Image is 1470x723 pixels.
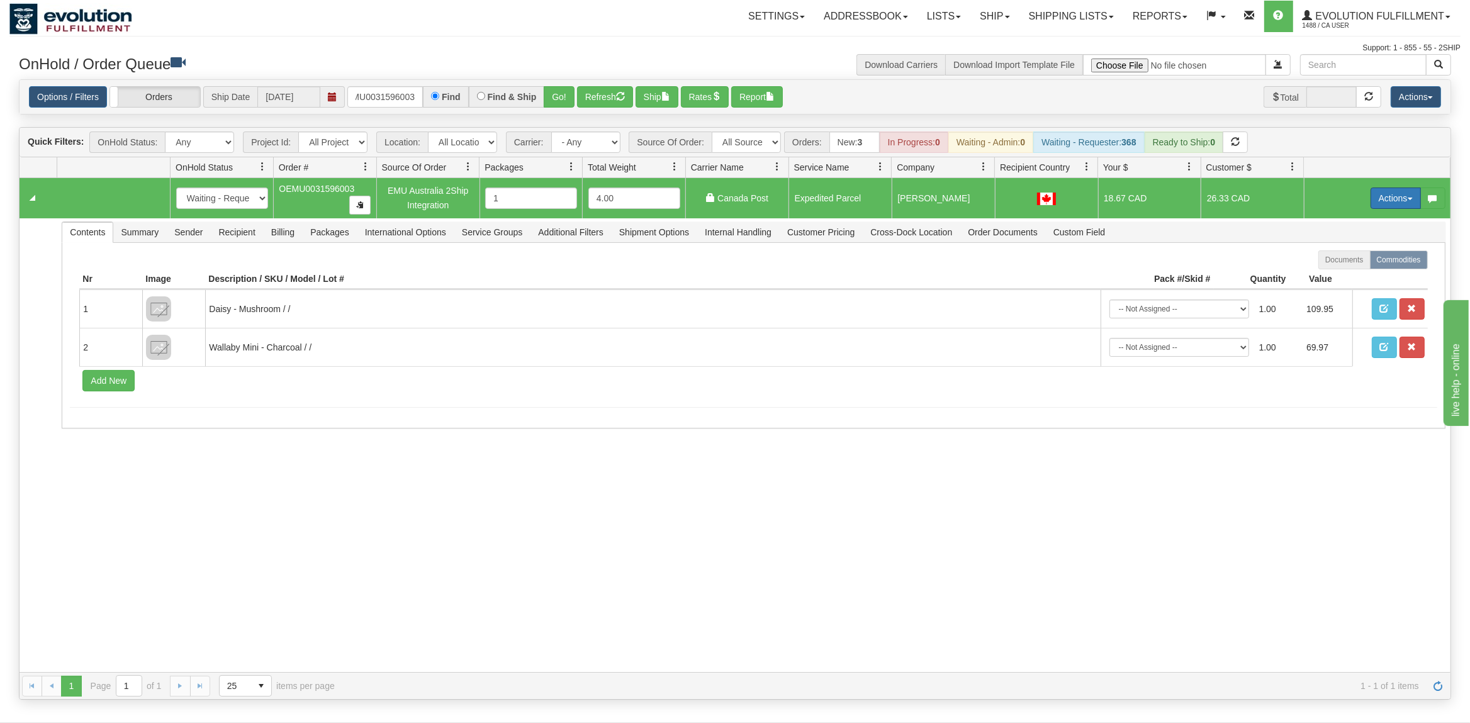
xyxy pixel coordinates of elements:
img: 8DAB37Fk3hKpn3AAAAAElFTkSuQmCC [146,296,171,322]
img: CA [1037,193,1056,205]
a: OnHold Status filter column settings [252,156,273,177]
a: Service Name filter column settings [870,156,891,177]
h3: OnHold / Order Queue [19,54,726,72]
a: Total Weight filter column settings [664,156,685,177]
span: Custom Field [1046,222,1113,242]
a: Refresh [1428,676,1448,696]
td: [PERSON_NAME] [892,178,995,218]
td: 2 [79,328,142,366]
span: Service Groups [454,222,530,242]
a: Your $ filter column settings [1179,156,1201,177]
a: Carrier Name filter column settings [767,156,788,177]
a: Customer $ filter column settings [1282,156,1303,177]
a: Reports [1123,1,1197,32]
span: Source Of Order: [629,132,712,153]
a: Settings [739,1,814,32]
button: Actions [1371,188,1421,209]
span: Total Weight [588,161,636,174]
span: Customer Pricing [780,222,862,242]
span: Shipment Options [612,222,697,242]
div: Waiting - Admin: [948,132,1033,153]
span: Carrier Name [691,161,744,174]
input: Search [1300,54,1427,76]
span: Packages [303,222,356,242]
a: Download Import Template File [953,60,1075,70]
span: Service Name [794,161,850,174]
div: Support: 1 - 855 - 55 - 2SHIP [9,43,1461,53]
a: Company filter column settings [973,156,994,177]
div: live help - online [9,8,116,23]
a: Lists [917,1,970,32]
th: Pack #/Skid # [1101,269,1214,289]
div: EMU Australia 2Ship Integration [382,184,474,212]
strong: 368 [1121,137,1136,147]
th: Quantity [1214,269,1289,289]
a: Order # filter column settings [355,156,376,177]
span: OEMU0031596003 [279,184,354,194]
button: Add New [82,370,135,391]
span: items per page [219,675,335,697]
input: Import [1083,54,1266,76]
label: Documents [1318,250,1371,269]
span: OnHold Status: [89,132,165,153]
div: Waiting - Requester: [1033,132,1144,153]
button: Search [1426,54,1451,76]
th: Value [1289,269,1352,289]
input: Order # [347,86,423,108]
button: Refresh [577,86,633,108]
label: Find & Ship [488,92,537,101]
span: Evolution Fulfillment [1313,11,1444,21]
a: Addressbook [814,1,917,32]
div: grid toolbar [20,128,1450,157]
span: International Options [357,222,454,242]
span: Billing [264,222,302,242]
td: 109.95 [1301,294,1349,323]
span: Customer $ [1206,161,1252,174]
span: 1 - 1 of 1 items [352,681,1419,691]
img: 8DAB37Fk3hKpn3AAAAAElFTkSuQmCC [146,335,171,360]
a: Collapse [25,190,40,206]
td: Wallaby Mini - Charcoal / / [205,328,1100,366]
label: Quick Filters: [28,135,84,148]
a: Recipient Country filter column settings [1076,156,1097,177]
span: Source Of Order [382,161,447,174]
button: Go! [544,86,575,108]
strong: 3 [858,137,863,147]
span: Cross-Dock Location [863,222,960,242]
span: Project Id: [243,132,298,153]
th: Description / SKU / Model / Lot # [205,269,1100,289]
span: Additional Filters [530,222,611,242]
td: 1.00 [1254,333,1302,362]
input: Page 1 [116,676,142,696]
iframe: chat widget [1441,297,1469,425]
span: Company [897,161,934,174]
div: New: [829,132,880,153]
span: OnHold Status [176,161,233,174]
div: Ready to Ship: [1145,132,1224,153]
span: Page sizes drop down [219,675,272,697]
img: logo1488.jpg [9,3,132,35]
td: 26.33 CAD [1201,178,1304,218]
th: Image [142,269,205,289]
span: Order Documents [960,222,1045,242]
th: Nr [79,269,142,289]
strong: 0 [1020,137,1025,147]
span: Location: [376,132,428,153]
span: Carrier: [506,132,551,153]
td: 69.97 [1301,333,1349,362]
span: Orders: [784,132,829,153]
strong: 0 [935,137,940,147]
span: Summary [113,222,166,242]
span: Sender [167,222,210,242]
span: Order # [279,161,308,174]
span: 25 [227,680,244,692]
td: Daisy - Mushroom / / [205,289,1100,328]
button: Actions [1391,86,1441,108]
button: Copy to clipboard [349,196,371,215]
span: Recipient [211,222,262,242]
button: Report [731,86,783,108]
span: 1488 / CA User [1303,20,1397,32]
label: Orders [110,87,200,108]
div: In Progress: [880,132,948,153]
a: Download Carriers [865,60,938,70]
